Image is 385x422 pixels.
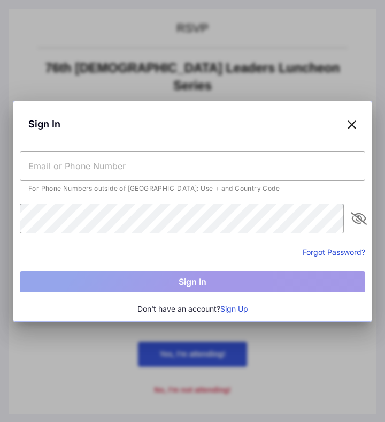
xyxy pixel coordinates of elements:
[20,303,365,315] div: Don't have an account?
[20,151,365,181] input: Email or Phone Number
[28,185,357,192] div: For Phone Numbers outside of [GEOGRAPHIC_DATA]: Use + and Country Code
[220,303,248,315] button: Sign Up
[28,117,60,131] span: Sign In
[352,212,365,225] i: appended action
[303,246,365,258] button: Forgot Password?
[20,271,365,292] button: Sign In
